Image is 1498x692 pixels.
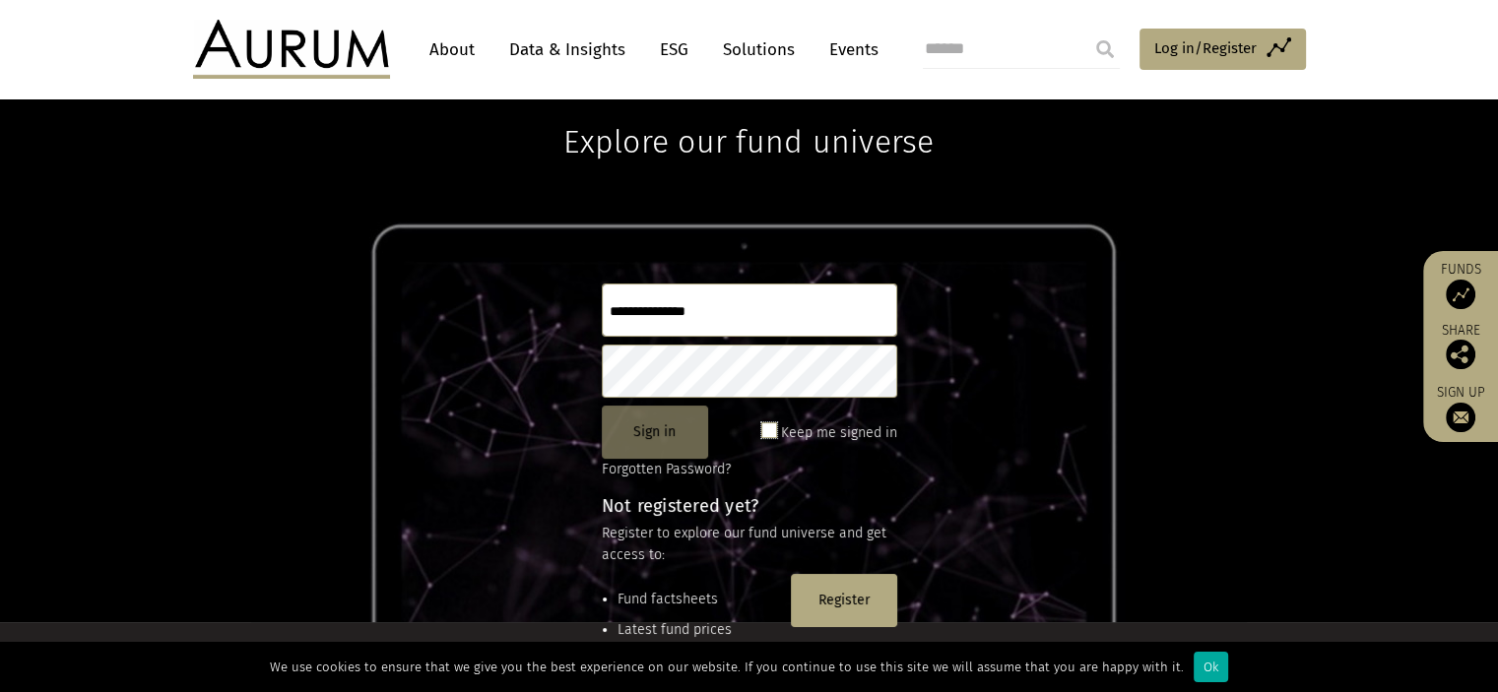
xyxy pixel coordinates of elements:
[650,31,698,68] a: ESG
[791,574,897,627] button: Register
[618,589,783,610] li: Fund factsheets
[1140,29,1306,70] a: Log in/Register
[602,461,731,477] a: Forgotten Password?
[1085,30,1125,69] input: Submit
[563,64,934,160] h1: Explore our fund universe
[819,31,879,68] a: Events
[602,406,708,459] button: Sign in
[602,497,897,515] h4: Not registered yet?
[618,619,783,641] li: Latest fund prices
[1194,652,1228,682] div: Ok
[420,31,485,68] a: About
[1446,340,1475,369] img: Share this post
[1433,261,1488,309] a: Funds
[713,31,805,68] a: Solutions
[1446,403,1475,432] img: Sign up to our newsletter
[193,20,390,79] img: Aurum
[1154,36,1257,60] span: Log in/Register
[781,421,897,445] label: Keep me signed in
[499,31,635,68] a: Data & Insights
[602,523,897,567] p: Register to explore our fund universe and get access to:
[1433,324,1488,369] div: Share
[1446,280,1475,309] img: Access Funds
[1433,384,1488,432] a: Sign up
